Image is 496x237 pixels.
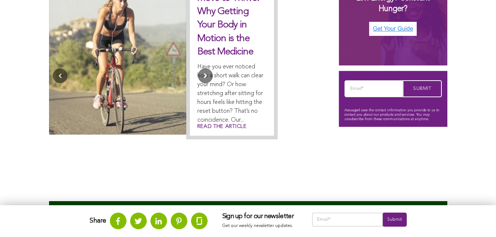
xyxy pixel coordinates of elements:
[53,68,67,83] button: Previous
[197,217,202,225] img: glassdoor.svg
[197,62,267,125] p: Have you ever noticed how a short walk can clear your mind? Or how stretching after sitting for h...
[369,22,417,36] img: Get Your Guide
[344,80,403,97] input: Email*
[383,213,406,227] input: Submit
[403,80,442,97] input: Submit
[222,213,297,221] h3: Sign up for our newsletter
[222,222,297,230] p: Get our weekly newsletter updates.
[372,201,447,221] div: Posts by topic
[90,217,106,224] strong: Share
[344,108,442,121] p: Assuaged uses the contact information you provide to us to contact you about our products and ser...
[312,213,383,227] input: Email*
[459,202,496,237] iframe: Chat Widget
[198,68,213,83] button: Next
[197,123,247,131] a: Read the article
